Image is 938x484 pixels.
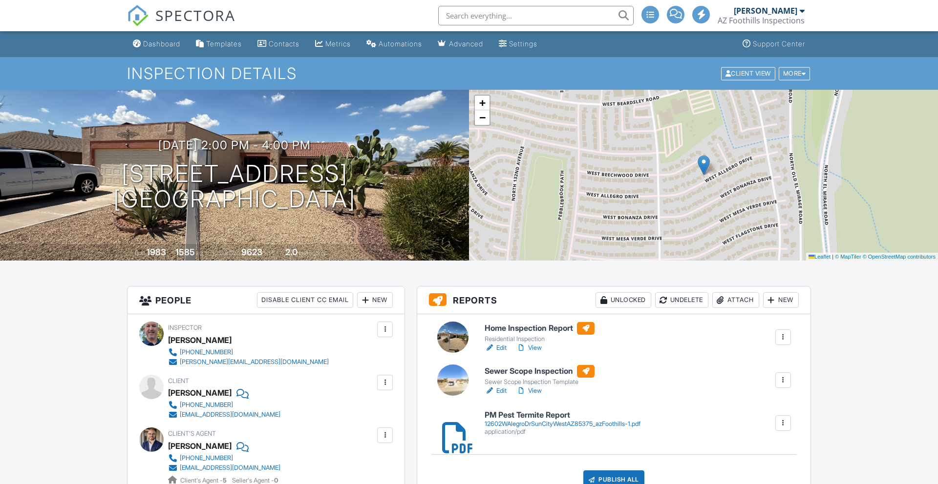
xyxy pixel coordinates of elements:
a: Metrics [311,35,355,53]
a: [PHONE_NUMBER] [168,347,329,357]
span: | [832,254,833,260]
div: New [763,292,799,308]
a: SPECTORA [127,13,235,34]
a: Advanced [434,35,487,53]
a: [PERSON_NAME][EMAIL_ADDRESS][DOMAIN_NAME] [168,357,329,367]
a: Contacts [254,35,303,53]
div: Undelete [655,292,708,308]
span: Seller's Agent - [232,477,278,484]
a: [EMAIL_ADDRESS][DOMAIN_NAME] [168,463,280,473]
a: View [516,386,542,396]
div: [PHONE_NUMBER] [180,401,233,409]
a: Settings [495,35,541,53]
h3: Reports [417,286,810,314]
a: Sewer Scope Inspection Sewer Scope Inspection Template [485,365,595,386]
div: Client View [721,67,775,80]
h1: [STREET_ADDRESS] [GEOGRAPHIC_DATA] [113,161,356,213]
div: 2.0 [285,247,298,257]
span: Client's Agent [168,430,216,437]
h3: People [128,286,405,314]
a: Support Center [739,35,809,53]
div: Unlocked [596,292,651,308]
a: PM Pest Termite Report 12602WAlegroDrSunCityWestAZ85375_azFoothills-1.pdf application/pdf [485,411,640,436]
div: [PERSON_NAME] [734,6,797,16]
span: sq.ft. [264,249,276,257]
span: Built [134,249,145,257]
span: − [479,111,486,123]
div: 12602WAlegroDrSunCityWestAZ85375_azFoothills-1.pdf [485,420,640,428]
a: [PERSON_NAME] [168,439,232,453]
div: Disable Client CC Email [257,292,353,308]
span: sq. ft. [196,249,210,257]
a: Automations (Advanced) [362,35,426,53]
a: Leaflet [809,254,831,260]
span: Client's Agent - [180,477,228,484]
span: Client [168,377,189,384]
div: [PHONE_NUMBER] [180,348,233,356]
a: Client View [720,69,778,77]
div: [EMAIL_ADDRESS][DOMAIN_NAME] [180,411,280,419]
span: bathrooms [299,249,327,257]
span: Lot Size [219,249,240,257]
a: [PHONE_NUMBER] [168,453,280,463]
span: + [479,97,486,109]
img: Marker [698,155,710,175]
div: 1585 [175,247,195,257]
a: [PHONE_NUMBER] [168,400,280,410]
span: Inspector [168,324,202,331]
div: AZ Foothills Inspections [718,16,805,25]
div: Sewer Scope Inspection Template [485,378,595,386]
div: [PHONE_NUMBER] [180,454,233,462]
div: Settings [509,40,537,48]
div: [PERSON_NAME] [168,333,232,347]
div: [PERSON_NAME][EMAIL_ADDRESS][DOMAIN_NAME] [180,358,329,366]
div: Templates [206,40,242,48]
div: [EMAIL_ADDRESS][DOMAIN_NAME] [180,464,280,472]
div: 9623 [241,247,262,257]
h6: Home Inspection Report [485,322,595,335]
div: New [357,292,393,308]
a: Zoom out [475,110,490,125]
span: SPECTORA [155,5,235,25]
a: © OpenStreetMap contributors [863,254,936,260]
h1: Inspection Details [127,65,811,82]
h6: PM Pest Termite Report [485,411,640,420]
div: Support Center [753,40,805,48]
div: application/pdf [485,428,640,436]
a: Templates [192,35,246,53]
h3: [DATE] 2:00 pm - 4:00 pm [158,139,311,152]
a: Dashboard [129,35,184,53]
strong: 5 [223,477,227,484]
img: The Best Home Inspection Software - Spectora [127,5,149,26]
div: Automations [379,40,422,48]
div: More [779,67,810,80]
div: 1983 [147,247,166,257]
div: Residential Inspection [485,335,595,343]
strong: 0 [274,477,278,484]
div: Dashboard [143,40,180,48]
a: Edit [485,386,507,396]
a: Edit [485,343,507,353]
div: Advanced [449,40,483,48]
div: [PERSON_NAME] [168,385,232,400]
a: © MapTiler [835,254,861,260]
a: [EMAIL_ADDRESS][DOMAIN_NAME] [168,410,280,420]
a: Home Inspection Report Residential Inspection [485,322,595,343]
a: View [516,343,542,353]
div: Attach [712,292,759,308]
div: Contacts [269,40,299,48]
a: Zoom in [475,96,490,110]
h6: Sewer Scope Inspection [485,365,595,378]
div: Metrics [325,40,351,48]
input: Search everything... [438,6,634,25]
